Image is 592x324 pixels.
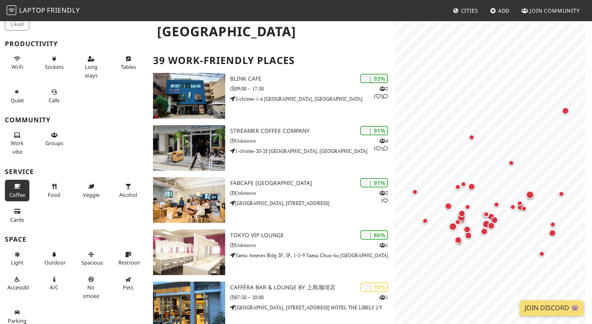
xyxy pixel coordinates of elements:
[457,208,467,219] div: Map marker
[230,189,395,197] p: Unknown
[508,202,518,212] div: Map marker
[467,132,477,142] div: Map marker
[11,259,24,266] span: Natural light
[373,85,388,100] p: 2 1 3
[537,249,547,259] div: Map marker
[5,236,143,243] h3: Space
[42,248,67,269] button: Outdoor
[479,226,490,237] div: Map marker
[453,235,463,245] div: Map marker
[5,85,29,107] button: Quiet
[230,75,395,82] h3: BLINK Cafe
[515,198,525,208] div: Map marker
[481,209,491,220] div: Map marker
[49,97,60,104] span: Video/audio calls
[456,212,467,223] div: Map marker
[116,248,140,269] button: Restroom
[48,191,60,198] span: Food
[486,212,497,222] div: Map marker
[230,85,395,93] p: 09:00 – 17:30
[230,284,395,291] h3: CAFFÈRA BAR & LOUNGE by 上島珈琲店
[525,190,536,201] div: Map marker
[148,177,395,223] a: FabCafe Tokyo | 91% 21 FabCafe [GEOGRAPHIC_DATA] Unknown [GEOGRAPHIC_DATA], [STREET_ADDRESS]
[453,217,463,227] div: Map marker
[81,259,103,266] span: Spacious
[148,73,395,119] a: BLINK Cafe | 93% 213 BLINK Cafe 09:00 – 17:30 3-chōme-1-6 [GEOGRAPHIC_DATA], [GEOGRAPHIC_DATA]
[44,259,66,266] span: Outdoor area
[7,4,80,18] a: LaptopFriendly LaptopFriendly
[379,241,388,249] p: 1
[42,180,67,201] button: Food
[121,63,136,71] span: Work-friendly tables
[116,273,140,294] button: Pets
[463,230,474,241] div: Map marker
[557,189,566,199] div: Map marker
[83,191,100,198] span: Veggie
[5,273,29,294] button: Accessible
[10,216,24,223] span: Credit cards
[7,5,16,15] img: LaptopFriendly
[153,73,226,119] img: BLINK Cafe
[7,284,32,291] span: Accessible
[443,201,454,212] div: Map marker
[118,259,142,266] span: Restroom
[459,179,468,189] div: Map marker
[151,20,393,43] h1: [GEOGRAPHIC_DATA]
[45,63,64,71] span: Power sockets
[79,180,103,201] button: Veggie
[79,273,103,302] button: No smoke
[230,241,395,249] p: Unknown
[466,181,477,192] div: Map marker
[530,7,580,14] span: Join Community
[5,128,29,158] button: Work vibe
[230,251,395,259] p: Yaesu Amerex Bldg 2F, 3F, 1-5-9 Yaesu Chuo-ku [GEOGRAPHIC_DATA]
[373,137,388,152] p: 4 1 1
[360,74,388,83] div: | 93%
[230,180,395,187] h3: FabCafe [GEOGRAPHIC_DATA]
[489,215,500,225] div: Map marker
[230,128,395,134] h3: Streamer Coffee Company
[42,85,67,107] button: Calls
[450,3,481,18] a: Cities
[153,125,226,171] img: Streamer Coffee Company
[486,220,497,231] div: Map marker
[230,95,395,103] p: 3-chōme-1-6 [GEOGRAPHIC_DATA], [GEOGRAPHIC_DATA]
[153,177,226,223] img: FabCafe Tokyo
[487,3,513,18] a: Add
[230,232,395,239] h3: Tokyo VIP Lounge
[119,191,137,198] span: Alcohol
[5,40,143,48] h3: Productivity
[42,52,67,74] button: Sockets
[116,52,140,74] button: Tables
[79,248,103,269] button: Spacious
[481,209,491,219] div: Map marker
[230,147,395,155] p: 1-chōme-20-28 [GEOGRAPHIC_DATA], [GEOGRAPHIC_DATA]
[153,229,226,275] img: Tokyo VIP Lounge
[360,178,388,187] div: | 91%
[50,284,58,291] span: Air conditioned
[116,180,140,201] button: Alcohol
[45,139,63,147] span: Group tables
[5,168,143,176] h3: Service
[123,284,133,291] span: Pet friendly
[5,205,29,226] button: Cards
[481,218,492,230] div: Map marker
[498,7,510,14] span: Add
[153,48,390,73] h2: 39 Work-Friendly Places
[11,97,24,104] span: Quiet
[79,52,103,82] button: Long stays
[42,128,67,150] button: Groups
[83,284,99,299] span: Smoke free
[230,304,395,311] p: [GEOGRAPHIC_DATA], [STREET_ADDRESS] HOTEL THE LIBELY２F
[360,282,388,292] div: | 78%
[9,191,25,198] span: Coffee
[462,224,472,235] div: Map marker
[519,204,529,214] div: Map marker
[420,216,430,226] div: Map marker
[11,139,24,155] span: People working
[230,199,395,207] p: [GEOGRAPHIC_DATA], [STREET_ADDRESS]
[548,220,558,229] div: Map marker
[453,182,463,192] div: Map marker
[5,248,29,269] button: Light
[560,106,571,116] div: Map marker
